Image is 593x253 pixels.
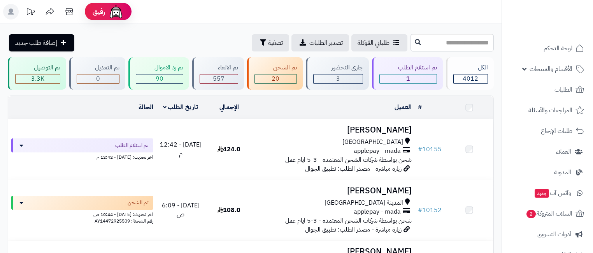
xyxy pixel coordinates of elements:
a: جاري التحضير 3 [304,57,371,90]
div: اخر تحديث: [DATE] - 12:42 م [11,152,153,161]
span: وآتس آب [534,188,571,198]
span: # [418,145,422,154]
span: 3 [336,74,340,83]
span: طلباتي المُوكلة [358,38,389,48]
a: الحالة [139,103,153,112]
span: شحن بواسطة شركات الشحن المعتمدة - 3-5 ايام عمل [285,216,412,225]
a: الطلبات [507,80,588,99]
a: تم رد الاموال 90 [127,57,191,90]
a: #10155 [418,145,442,154]
a: لوحة التحكم [507,39,588,58]
a: تم التعديل 0 [68,57,127,90]
span: زيارة مباشرة - مصدر الطلب: تطبيق الجوال [305,225,402,234]
a: #10152 [418,205,442,215]
div: جاري التحضير [313,63,363,72]
span: تم الشحن [128,199,149,207]
a: تم استلام الطلب 1 [370,57,444,90]
span: applepay - mada [354,207,401,216]
span: رقم الشحنة: AY14472925509 [95,218,153,225]
span: إضافة طلب جديد [15,38,57,48]
span: تم استلام الطلب [115,142,149,149]
div: تم الالغاء [200,63,239,72]
span: رفيق [93,7,105,16]
div: 20 [255,74,296,83]
span: 4012 [463,74,478,83]
a: تصدير الطلبات [291,34,349,51]
a: تم الالغاء 557 [191,57,246,90]
div: 1 [380,74,437,83]
span: تصفية [268,38,283,48]
div: تم استلام الطلب [379,63,437,72]
span: المدونة [554,167,571,178]
a: تاريخ الطلب [163,103,198,112]
span: جديد [535,189,549,198]
a: المدونة [507,163,588,182]
a: تحديثات المنصة [21,4,40,21]
div: الكل [453,63,488,72]
div: تم الشحن [254,63,297,72]
div: 90 [136,74,183,83]
span: السلات المتروكة [526,208,572,219]
span: 20 [272,74,279,83]
div: 0 [77,74,119,83]
a: الإجمالي [219,103,239,112]
a: العميل [395,103,412,112]
div: تم رد الاموال [136,63,183,72]
a: تم التوصيل 3.3K [6,57,68,90]
a: # [418,103,422,112]
span: [GEOGRAPHIC_DATA] [342,138,403,147]
a: السلات المتروكة2 [507,204,588,223]
span: 557 [213,74,225,83]
span: applepay - mada [354,147,401,156]
span: 0 [96,74,100,83]
span: 424.0 [218,145,240,154]
span: تصدير الطلبات [309,38,343,48]
span: المدينة [GEOGRAPHIC_DATA] [325,198,403,207]
a: طلباتي المُوكلة [351,34,407,51]
span: 108.0 [218,205,240,215]
a: إضافة طلب جديد [9,34,74,51]
span: 3.3K [31,74,44,83]
span: # [418,205,422,215]
img: ai-face.png [108,4,124,19]
span: 2 [526,210,536,218]
img: logo-2.png [540,20,586,36]
a: طلبات الإرجاع [507,122,588,140]
span: شحن بواسطة شركات الشحن المعتمدة - 3-5 ايام عمل [285,155,412,165]
span: [DATE] - 6:09 ص [162,201,200,219]
a: الكل4012 [444,57,496,90]
span: زيارة مباشرة - مصدر الطلب: تطبيق الجوال [305,164,402,173]
h3: [PERSON_NAME] [256,186,412,195]
span: الأقسام والمنتجات [530,64,572,74]
div: تم التوصيل [15,63,60,72]
a: وآتس آبجديد [507,184,588,202]
span: [DATE] - 12:42 م [160,140,202,158]
button: تصفية [252,34,289,51]
div: 3341 [16,74,60,83]
span: العملاء [556,146,571,157]
span: 90 [156,74,163,83]
span: المراجعات والأسئلة [528,105,572,116]
a: تم الشحن 20 [246,57,304,90]
span: الطلبات [554,84,572,95]
div: 3 [314,74,363,83]
a: أدوات التسويق [507,225,588,244]
div: تم التعديل [77,63,120,72]
div: اخر تحديث: [DATE] - 10:44 ص [11,210,153,218]
span: طلبات الإرجاع [541,126,572,136]
h3: [PERSON_NAME] [256,126,412,134]
a: المراجعات والأسئلة [507,101,588,120]
span: أدوات التسويق [537,229,571,240]
a: العملاء [507,142,588,161]
div: 557 [200,74,238,83]
span: 1 [406,74,410,83]
span: لوحة التحكم [544,43,572,54]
